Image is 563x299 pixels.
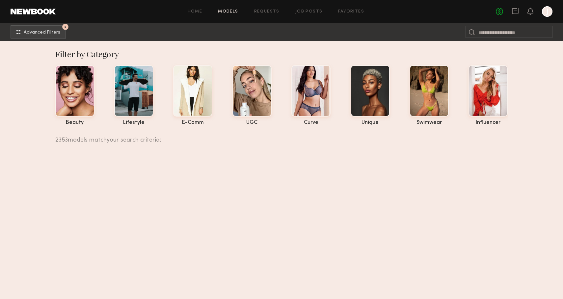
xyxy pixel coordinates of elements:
[218,10,238,14] a: Models
[188,10,202,14] a: Home
[291,120,331,125] div: curve
[64,25,67,28] span: 2
[469,120,508,125] div: influencer
[295,10,323,14] a: Job Posts
[11,25,66,39] button: 2Advanced Filters
[351,120,390,125] div: unique
[55,49,508,59] div: Filter by Category
[542,6,552,17] a: J
[55,129,503,143] div: 2353 models match your search criteria:
[55,120,94,125] div: beauty
[114,120,153,125] div: lifestyle
[410,120,449,125] div: swimwear
[232,120,272,125] div: UGC
[173,120,212,125] div: e-comm
[254,10,280,14] a: Requests
[338,10,364,14] a: Favorites
[24,30,60,35] span: Advanced Filters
